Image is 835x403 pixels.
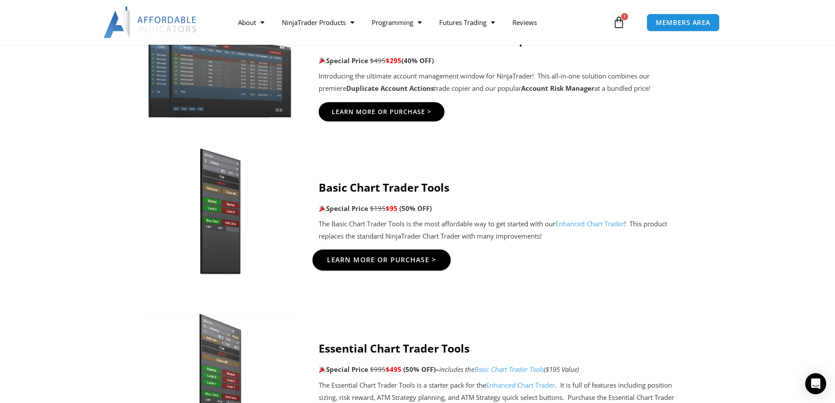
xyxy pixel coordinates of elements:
span: (50% OFF) [403,365,436,374]
img: 🎉 [319,57,326,64]
a: NinjaTrader Products [273,12,363,32]
span: Learn More Or Purchase > [332,109,431,115]
strong: Special Price [319,204,368,213]
span: $495 [386,365,402,374]
a: Learn More Or Purchase > [319,102,444,121]
strong: Special Price [319,365,368,374]
a: Basic Chart Trader Tools [474,365,544,374]
i: includes the ($195 Value) [439,365,579,374]
a: Enhanced Chart Trader [486,381,555,389]
img: Screenshot 2024-11-20 151221 | Affordable Indicators – NinjaTrader [144,26,297,119]
span: Learn More Or Purchase > [327,257,436,263]
img: 🎉 [319,205,326,212]
nav: Menu [229,12,611,32]
span: $95 [386,204,398,213]
span: (50% OFF) [399,204,432,213]
p: Introducing the ultimate account management window for NinjaTrader! This all-in-one solution comb... [319,70,692,95]
a: MEMBERS AREA [647,14,720,32]
a: Futures Trading [430,12,504,32]
a: About [229,12,273,32]
a: Learn More Or Purchase > [312,249,451,270]
strong: Basic Chart Trader Tools [319,180,449,195]
a: Reviews [504,12,546,32]
span: – [436,365,439,374]
img: LogoAI | Affordable Indicators – NinjaTrader [103,7,198,38]
span: 1 [621,13,628,20]
span: $295 [386,56,402,65]
span: $995 [370,365,386,374]
span: $495 [370,56,386,65]
div: Open Intercom Messenger [805,373,826,394]
span: MEMBERS AREA [656,19,711,26]
a: Enhanced Chart Trader [555,219,624,228]
a: Programming [363,12,430,32]
span: $195 [370,204,386,213]
b: (40% OFF) [402,56,434,65]
strong: Special Price [319,56,368,65]
img: BasicTools | Affordable Indicators – NinjaTrader [144,146,297,278]
strong: Essential Chart Trader Tools [319,341,469,356]
a: 1 [600,10,638,35]
strong: Account Risk Manager [521,84,594,93]
p: The Basic Chart Trader Tools is the most affordable way to get started with our ! This product re... [319,218,692,243]
strong: Duplicate Account Actions [346,84,434,93]
img: 🎉 [319,366,326,373]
